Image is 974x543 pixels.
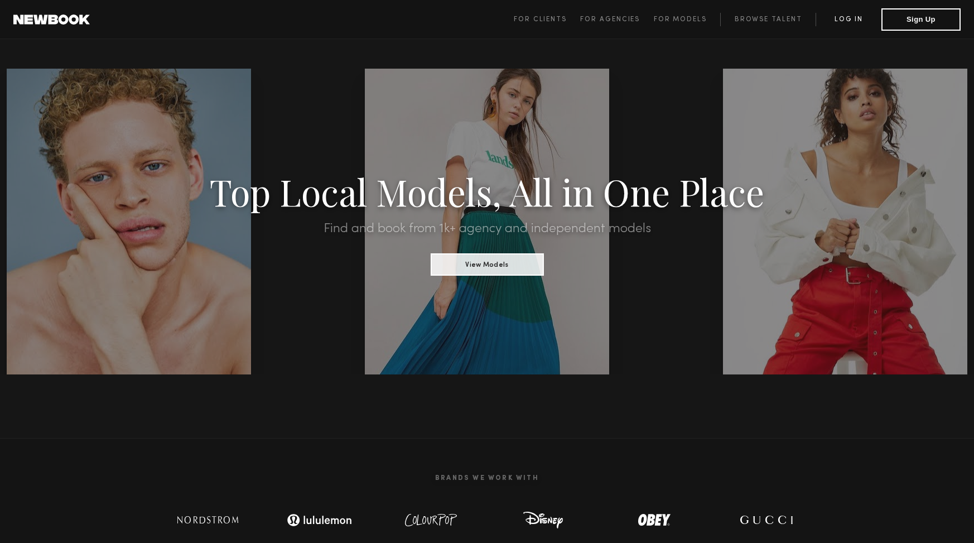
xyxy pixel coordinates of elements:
h2: Find and book from 1k+ agency and independent models [73,222,901,236]
img: logo-nordstrom.svg [169,509,247,531]
img: logo-obey.svg [618,509,691,531]
a: For Agencies [580,13,653,26]
span: For Agencies [580,16,640,23]
span: For Models [654,16,707,23]
button: View Models [431,253,544,276]
a: Log in [816,13,881,26]
span: For Clients [514,16,567,23]
img: logo-disney.svg [507,509,579,531]
h1: Top Local Models, All in One Place [73,174,901,209]
img: logo-colour-pop.svg [395,509,467,531]
button: Sign Up [881,8,961,31]
img: logo-lulu.svg [281,509,359,531]
a: View Models [431,257,544,270]
h2: Brands We Work With [152,461,822,496]
a: For Clients [514,13,580,26]
a: Browse Talent [720,13,816,26]
img: logo-gucci.svg [730,509,802,531]
a: For Models [654,13,721,26]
